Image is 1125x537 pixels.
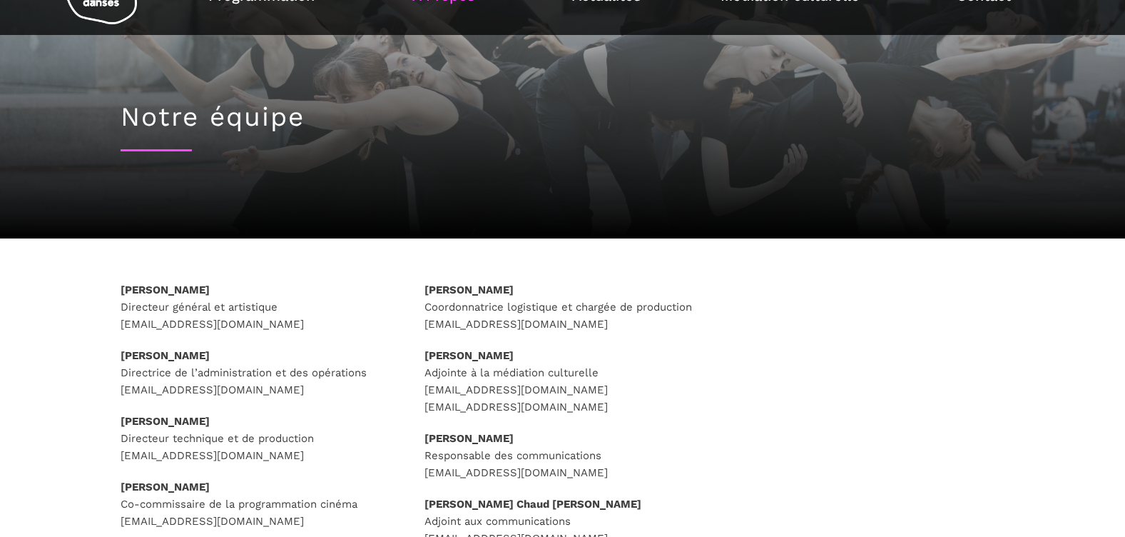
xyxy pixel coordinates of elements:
p: Coordonnatrice logistique et chargée de production [EMAIL_ADDRESS][DOMAIN_NAME] [424,281,701,333]
p: Co-commissaire de la programmation cinéma [EMAIL_ADDRESS][DOMAIN_NAME] [121,478,397,530]
strong: [PERSON_NAME] [121,283,210,296]
p: Directrice de l’administration et des opérations [EMAIL_ADDRESS][DOMAIN_NAME] [121,347,397,398]
p: Responsable des communications [EMAIL_ADDRESS][DOMAIN_NAME] [424,430,701,481]
strong: [PERSON_NAME] [424,432,514,445]
strong: [PERSON_NAME] Chaud [PERSON_NAME] [424,498,641,511]
strong: [PERSON_NAME] [424,349,514,362]
h1: Notre équipe [121,101,1005,133]
p: Directeur général et artistique [EMAIL_ADDRESS][DOMAIN_NAME] [121,281,397,333]
strong: [PERSON_NAME] [121,349,210,362]
strong: [PERSON_NAME] [121,415,210,428]
p: Directeur technique et de production [EMAIL_ADDRESS][DOMAIN_NAME] [121,413,397,464]
strong: [PERSON_NAME] [424,283,514,296]
p: Adjointe à la médiation culturelle [EMAIL_ADDRESS][DOMAIN_NAME] [EMAIL_ADDRESS][DOMAIN_NAME] [424,347,701,416]
strong: [PERSON_NAME] [121,481,210,493]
